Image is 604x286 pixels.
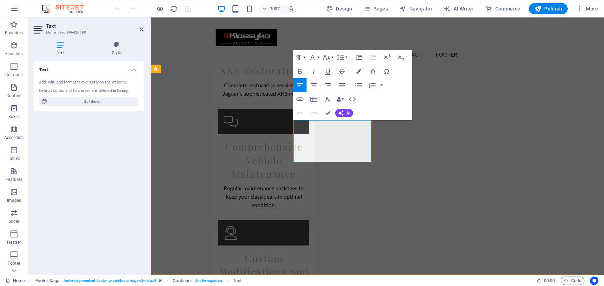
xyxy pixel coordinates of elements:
[269,5,281,13] h6: 100%
[8,114,20,119] p: Boxes
[293,64,307,78] button: Bold (Ctrl+B)
[170,5,178,13] button: reload
[34,41,89,56] h4: Text
[321,78,335,92] button: Align Right
[307,78,321,92] button: Align Center
[307,106,321,120] button: Redo (Ctrl+Shift+Z)
[366,78,379,92] button: Ordered List
[573,3,601,14] button: More
[352,64,365,78] button: Colors
[441,3,477,14] button: AI Writer
[156,5,164,13] button: Click here to leave preview mode and continue editing
[233,277,242,285] span: Click to select. Double-click to edit
[544,277,555,285] span: 00 00
[9,219,20,224] p: Slider
[482,3,523,14] button: Commerce
[6,93,22,98] p: Content
[321,92,335,106] button: Clear Formatting
[537,277,555,285] h6: Session time
[576,5,598,12] span: More
[335,50,348,64] button: Line Height
[5,30,23,36] p: Favorites
[364,5,388,12] span: Pages
[173,277,192,285] span: Click to select. Double-click to edit
[46,23,144,29] h2: Text
[352,50,366,64] button: Increase Indent
[323,3,355,14] div: Design (Ctrl+Alt+Y)
[293,50,307,64] button: Paragraph Format
[321,64,335,78] button: Underline (Ctrl+U)
[8,261,20,266] p: Footer
[534,5,562,12] span: Publish
[335,78,348,92] button: Align Justify
[346,111,350,115] span: AI
[5,51,23,57] p: Elements
[293,78,307,92] button: Align Left
[159,279,162,283] i: This element is a customizable preset
[39,97,138,106] button: Edit design
[40,5,93,13] img: Editor Logo
[335,92,345,106] button: Data Bindings
[6,177,22,182] p: Features
[380,50,394,64] button: Superscript
[380,64,393,78] button: Special Characters
[259,5,284,13] button: 100%
[335,109,353,117] button: AI
[321,50,335,64] button: Font Size
[293,92,307,106] button: Insert Link
[335,64,348,78] button: Strikethrough
[326,5,352,12] span: Design
[352,78,365,92] button: Unordered List
[307,92,321,106] button: Insert Table
[39,80,138,86] div: Add, edit, and format text directly on the website.
[396,3,435,14] button: Navigator
[5,72,23,78] p: Columns
[4,135,24,140] p: Accordion
[444,5,474,12] span: AI Writer
[46,29,130,36] h3: Element #ed-996426688
[288,6,294,12] i: On resize automatically adjust zoom level to fit chosen device.
[321,106,335,120] button: Confirm (Ctrl+⏎)
[195,277,222,285] span: . footer-saga-box
[361,3,391,14] button: Pages
[394,50,408,64] button: Subscript
[366,50,380,64] button: Decrease Indent
[7,240,21,245] p: Header
[323,3,355,14] button: Design
[63,277,156,285] span: . footer-saga-content .footer .preset-footer-saga-v3-default
[346,92,359,106] button: HTML
[35,277,242,285] nav: breadcrumb
[529,3,568,14] button: Publish
[399,5,432,12] span: Navigator
[549,278,550,283] span: :
[39,88,138,94] div: Default colors and font sizes are defined in Design.
[293,106,307,120] button: Undo (Ctrl+Z)
[307,50,321,64] button: Font Family
[170,5,178,13] i: Reload page
[590,277,598,285] button: Usercentrics
[366,64,379,78] button: Icons
[485,5,520,12] span: Commerce
[564,277,581,285] span: Code
[35,277,60,285] span: Click to select. Double-click to edit
[50,97,136,106] span: Edit design
[7,198,21,203] p: Images
[307,64,321,78] button: Italic (Ctrl+I)
[89,41,144,56] h4: Style
[379,78,384,92] button: Ordered List
[6,277,25,285] a: Click to cancel selection. Double-click to open Pages
[8,156,20,161] p: Tables
[561,277,584,285] button: Code
[34,61,144,74] h4: Text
